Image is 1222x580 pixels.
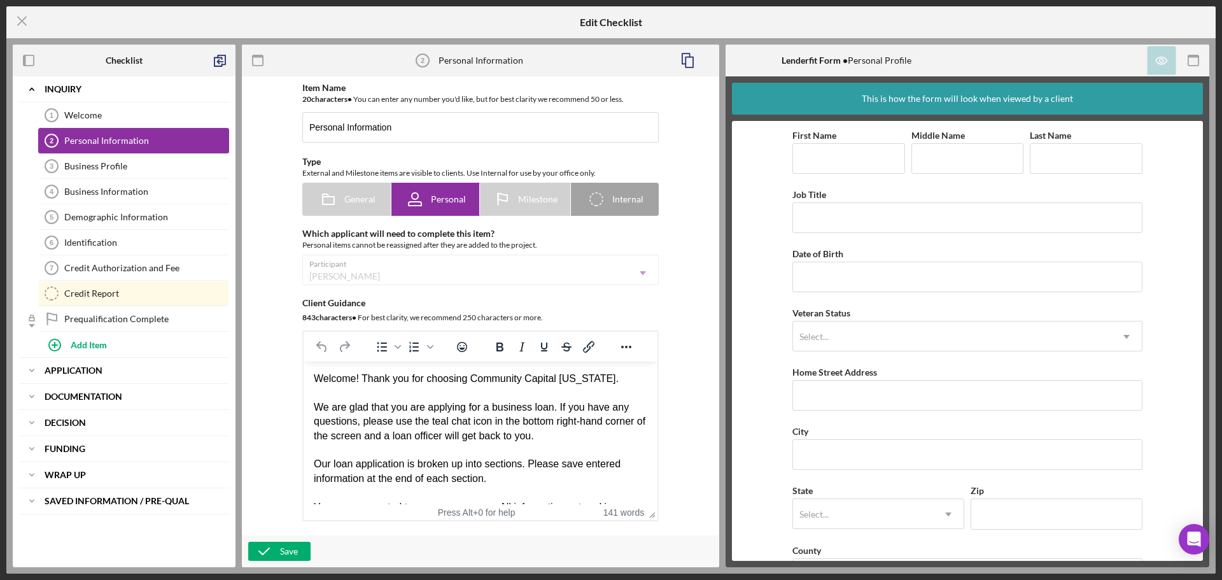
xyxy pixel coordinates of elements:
[792,248,843,259] label: Date of Birth
[38,153,229,179] a: 3Business Profile
[556,338,577,356] button: Strikethrough
[302,311,659,324] div: For best clarity, we recommend 250 characters or more.
[38,255,229,281] a: 7Credit Authorization and Fee
[578,338,600,356] button: Insert/edit link
[64,237,228,248] div: Identification
[38,204,229,230] a: 5Demographic Information
[799,332,829,342] div: Select...
[45,85,81,93] b: Inquiry
[420,57,424,64] tspan: 2
[45,419,86,427] b: Decision
[45,445,85,453] b: Funding
[50,213,53,221] tspan: 5
[10,10,344,39] div: Thanks for knocking out your personal profile within our application platform!
[580,17,642,28] h5: Edit Checklist
[404,338,435,356] div: Numbered list
[615,338,637,356] button: Reveal or hide additional toolbar items
[1030,130,1071,141] label: Last Name
[50,162,53,170] tspan: 3
[311,338,333,356] button: Undo
[792,189,826,200] label: Job Title
[302,157,659,167] div: Type
[64,212,228,222] div: Demographic Information
[302,229,659,239] div: Which applicant will need to complete this item?
[489,338,510,356] button: Bold
[64,288,228,299] div: Credit Report
[792,545,821,556] label: County
[371,338,403,356] div: Bullet list
[612,194,643,204] span: Internal
[248,542,311,561] button: Save
[344,194,376,204] span: General
[38,179,229,204] a: 4Business Information
[862,83,1073,115] div: This is how the form will look when viewed by a client
[50,239,53,246] tspan: 6
[792,426,808,437] label: City
[911,130,965,141] label: Middle Name
[38,103,229,128] a: 1Welcome
[302,239,659,251] div: Personal items cannot be reassigned after they are added to the project.
[334,338,355,356] button: Redo
[782,55,911,66] div: Personal Profile
[64,161,228,171] div: Business Profile
[302,83,659,93] div: Item Name
[64,314,228,324] div: Prequalification Complete
[71,332,107,357] div: Add Item
[64,263,228,273] div: Credit Authorization and Fee
[10,10,344,269] body: Rich Text Area. Press ALT-0 for help.
[971,485,984,496] label: Zip
[38,128,229,153] a: 2Personal Information
[302,298,659,308] div: Client Guidance
[38,332,229,357] button: Add Item
[302,93,659,106] div: You can enter any number you'd like, but for best clarity we recommend 50 or less.
[38,281,229,306] a: Credit Report
[10,10,344,209] div: Welcome! Thank you for choosing Community Capital [US_STATE]. We are glad that you are applying f...
[38,230,229,255] a: 6Identification
[45,393,122,400] b: Documentation
[302,167,659,180] div: External and Milestone items are visible to clients. Use Internal for use by your office only.
[782,55,848,66] b: Lenderfit Form •
[799,509,829,520] div: Select...
[64,187,228,197] div: Business Information
[451,338,473,356] button: Emojis
[431,194,466,204] span: Personal
[304,362,657,504] iframe: Rich Text Area
[792,367,877,378] label: Home Street Address
[38,306,229,332] a: Prequalification Complete
[45,497,189,505] b: Saved Information / Pre-Qual
[64,136,228,146] div: Personal Information
[644,504,657,520] div: Press the Up and Down arrow keys to resize the editor.
[64,110,228,120] div: Welcome
[518,194,558,204] span: Milestone
[45,471,86,479] b: Wrap up
[792,130,836,141] label: First Name
[50,188,54,195] tspan: 4
[439,55,523,66] div: Personal Information
[50,111,53,119] tspan: 1
[280,542,298,561] div: Save
[106,55,143,66] b: Checklist
[511,338,533,356] button: Italic
[10,10,344,295] body: Rich Text Area. Press ALT-0 for help.
[603,507,645,518] button: 141 words
[302,94,352,104] b: 20 character s •
[50,264,53,272] tspan: 7
[421,507,533,518] div: Press Alt+0 for help
[50,137,53,145] tspan: 2
[45,367,102,374] b: Application
[1179,524,1209,555] div: Open Intercom Messenger
[302,313,356,322] b: 843 character s •
[533,338,555,356] button: Underline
